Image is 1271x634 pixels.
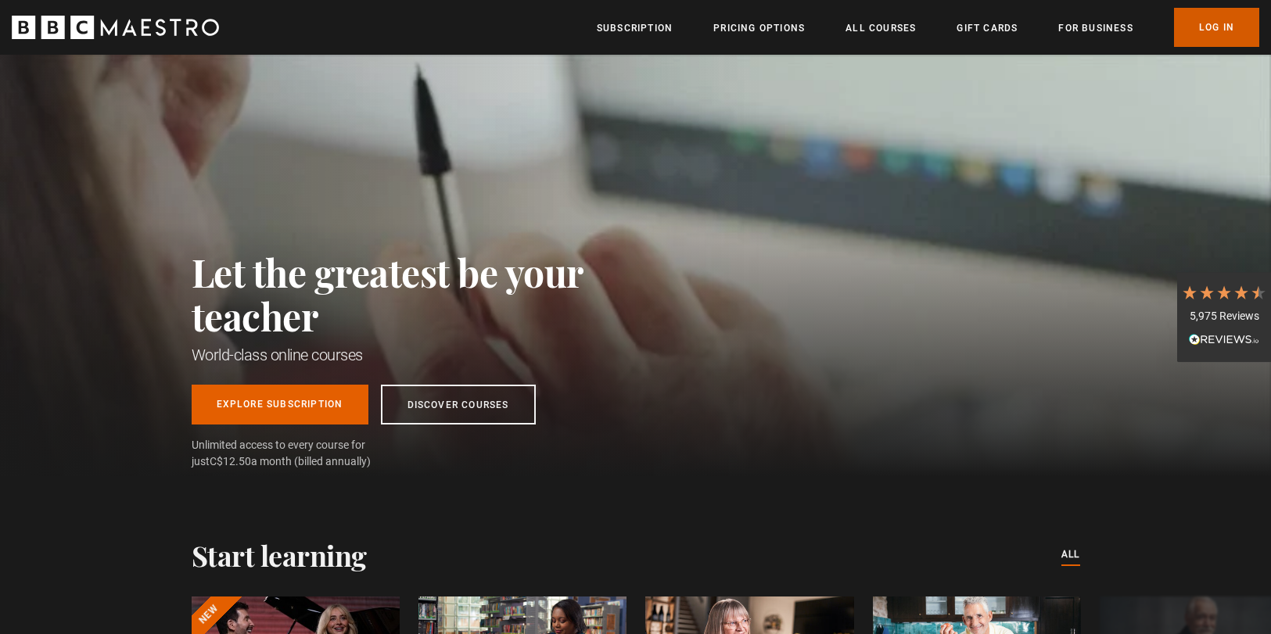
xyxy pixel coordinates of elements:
[381,385,536,424] a: Discover Courses
[1181,284,1267,301] div: 4.7 Stars
[957,20,1018,36] a: Gift Cards
[1061,546,1080,564] a: All
[1181,309,1267,324] div: 5,975 Reviews
[1177,272,1271,363] div: 5,975 ReviewsRead All Reviews
[846,20,916,36] a: All Courses
[597,20,673,36] a: Subscription
[12,16,219,39] svg: BBC Maestro
[192,539,367,571] h2: Start learning
[1181,331,1267,350] div: Read All Reviews
[1174,8,1259,47] a: Log In
[210,455,251,467] span: C$12.50
[192,385,368,424] a: Explore Subscription
[597,8,1259,47] nav: Primary
[192,437,403,470] span: Unlimited access to every course for just a month (billed annually)
[192,344,653,366] h1: World-class online courses
[1058,20,1133,36] a: For business
[1189,334,1259,345] img: REVIEWS.io
[713,20,805,36] a: Pricing Options
[192,250,653,338] h2: Let the greatest be your teacher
